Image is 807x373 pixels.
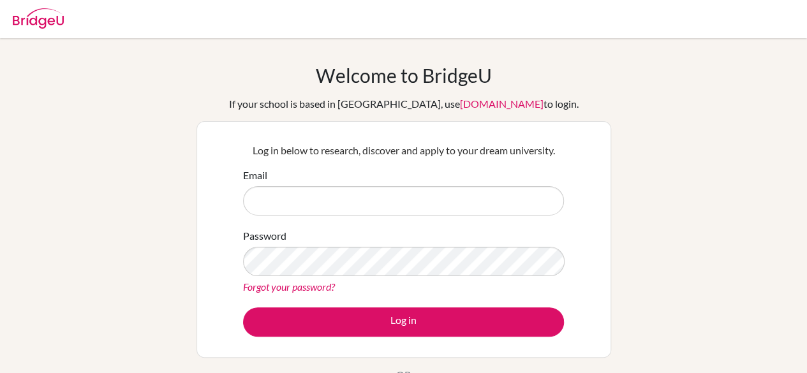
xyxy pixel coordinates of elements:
label: Email [243,168,267,183]
div: If your school is based in [GEOGRAPHIC_DATA], use to login. [229,96,579,112]
label: Password [243,228,286,244]
button: Log in [243,307,564,337]
a: Forgot your password? [243,281,335,293]
img: Bridge-U [13,8,64,29]
a: [DOMAIN_NAME] [460,98,544,110]
p: Log in below to research, discover and apply to your dream university. [243,143,564,158]
h1: Welcome to BridgeU [316,64,492,87]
